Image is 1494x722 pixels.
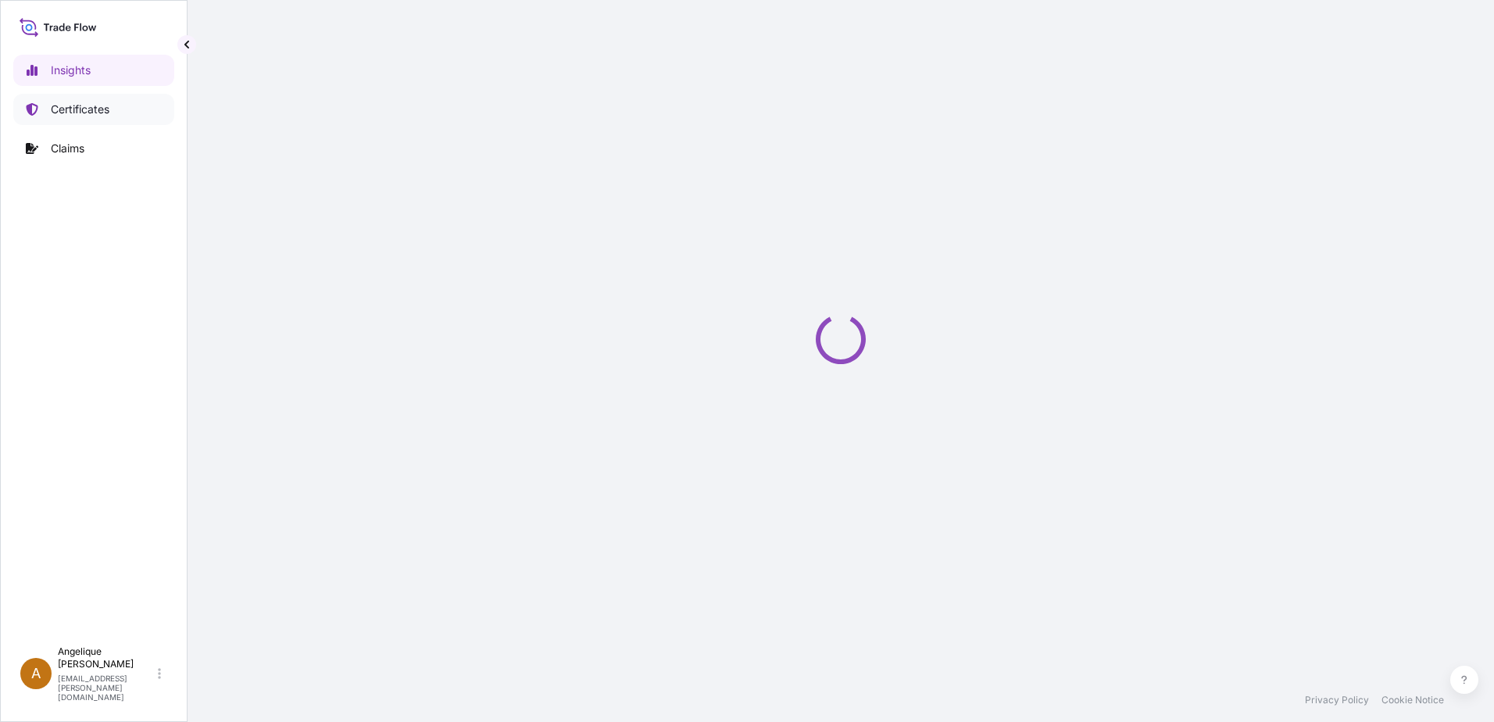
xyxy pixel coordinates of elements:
a: Cookie Notice [1381,694,1444,706]
p: Angelique [PERSON_NAME] [58,645,155,670]
a: Privacy Policy [1305,694,1369,706]
p: Claims [51,141,84,156]
a: Certificates [13,94,174,125]
p: Certificates [51,102,109,117]
a: Claims [13,133,174,164]
p: Insights [51,63,91,78]
span: A [31,666,41,681]
a: Insights [13,55,174,86]
p: [EMAIL_ADDRESS][PERSON_NAME][DOMAIN_NAME] [58,674,155,702]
